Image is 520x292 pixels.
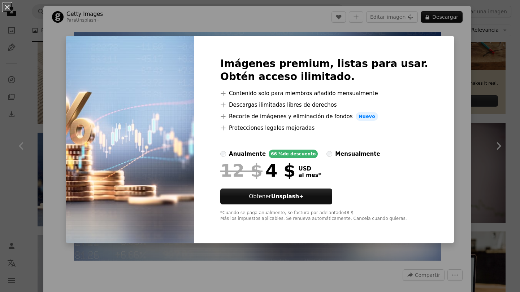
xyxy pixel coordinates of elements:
[335,150,380,158] div: mensualmente
[356,112,378,121] span: Nuevo
[220,101,428,109] li: Descargas ilimitadas libres de derechos
[220,161,295,180] div: 4 $
[220,57,428,83] h2: Imágenes premium, listas para usar. Obtén acceso ilimitado.
[298,172,321,178] span: al mes *
[220,89,428,98] li: Contenido solo para miembros añadido mensualmente
[220,112,428,121] li: Recorte de imágenes y eliminación de fondos
[220,210,428,222] div: *Cuando se paga anualmente, se factura por adelantado 48 $ Más los impuestos aplicables. Se renue...
[229,150,266,158] div: anualmente
[220,124,428,132] li: Protecciones legales mejoradas
[271,193,304,200] strong: Unsplash+
[220,161,263,180] span: 12 $
[326,151,332,157] input: mensualmente
[220,151,226,157] input: anualmente66 %de descuento
[66,36,194,243] img: premium_photo-1733306583396-8621f2906a82
[220,189,332,204] button: ObtenerUnsplash+
[269,150,318,158] div: 66 % de descuento
[298,165,321,172] span: USD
